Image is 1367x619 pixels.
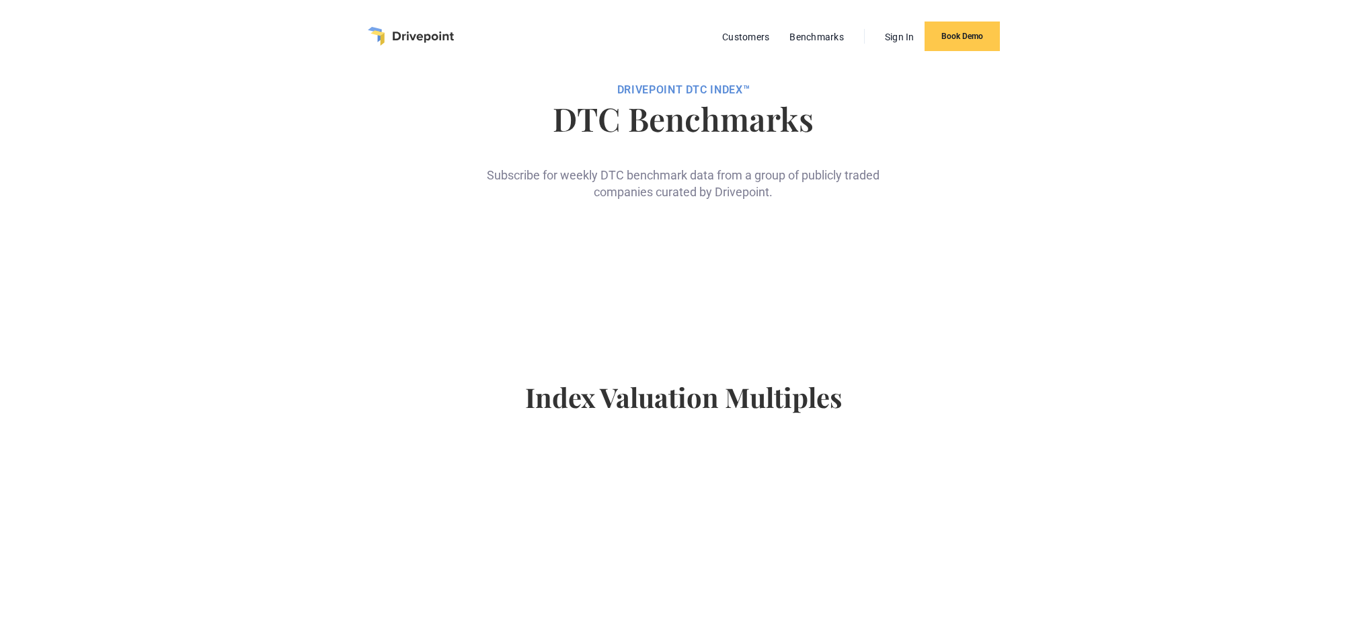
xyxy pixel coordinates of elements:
[878,28,921,46] a: Sign In
[290,381,1078,435] h4: Index Valuation Multiples
[715,28,776,46] a: Customers
[290,102,1078,134] h1: DTC Benchmarks
[481,145,885,200] div: Subscribe for weekly DTC benchmark data from a group of publicly traded companies curated by Driv...
[368,27,454,46] a: home
[925,22,1000,51] a: Book Demo
[503,222,864,327] iframe: Form 0
[783,28,851,46] a: Benchmarks
[290,83,1078,97] div: DRIVEPOiNT DTC Index™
